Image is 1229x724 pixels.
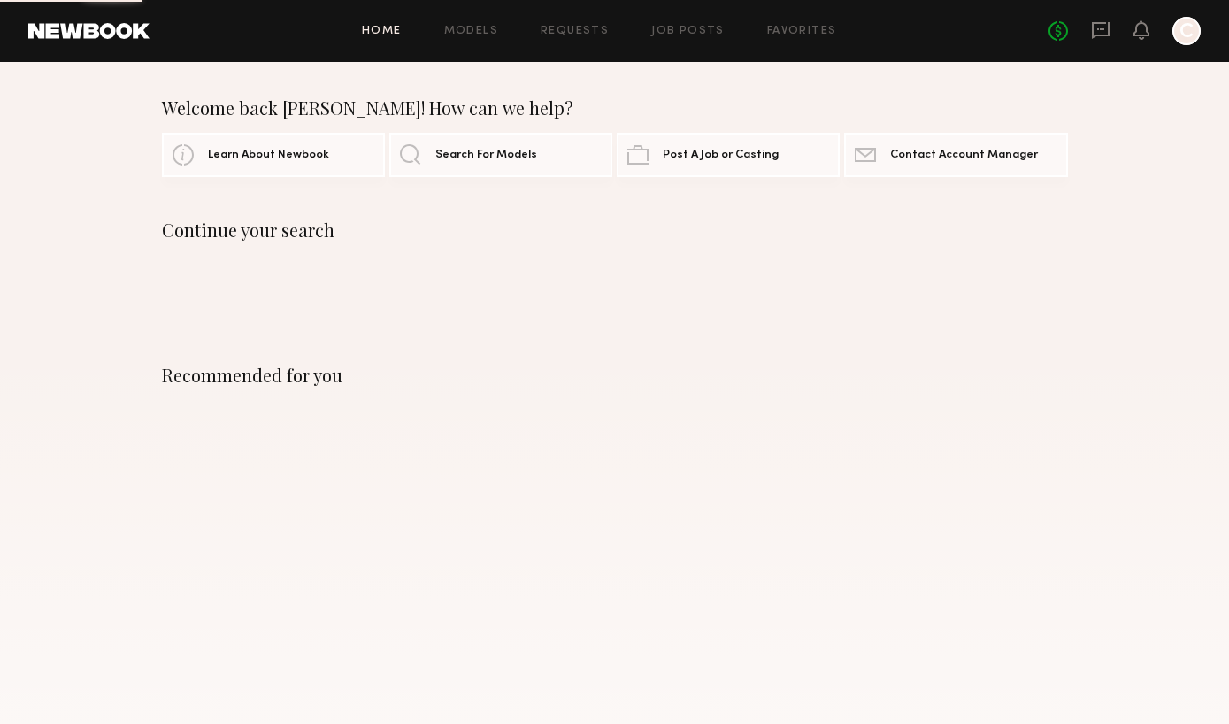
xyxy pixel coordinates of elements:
[208,150,329,161] span: Learn About Newbook
[1172,17,1201,45] a: C
[890,150,1038,161] span: Contact Account Manager
[162,97,1068,119] div: Welcome back [PERSON_NAME]! How can we help?
[444,26,498,37] a: Models
[162,133,385,177] a: Learn About Newbook
[541,26,609,37] a: Requests
[389,133,612,177] a: Search For Models
[663,150,779,161] span: Post A Job or Casting
[651,26,725,37] a: Job Posts
[362,26,402,37] a: Home
[162,220,1068,241] div: Continue your search
[617,133,840,177] a: Post A Job or Casting
[844,133,1067,177] a: Contact Account Manager
[162,365,1068,386] div: Recommended for you
[435,150,537,161] span: Search For Models
[767,26,837,37] a: Favorites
